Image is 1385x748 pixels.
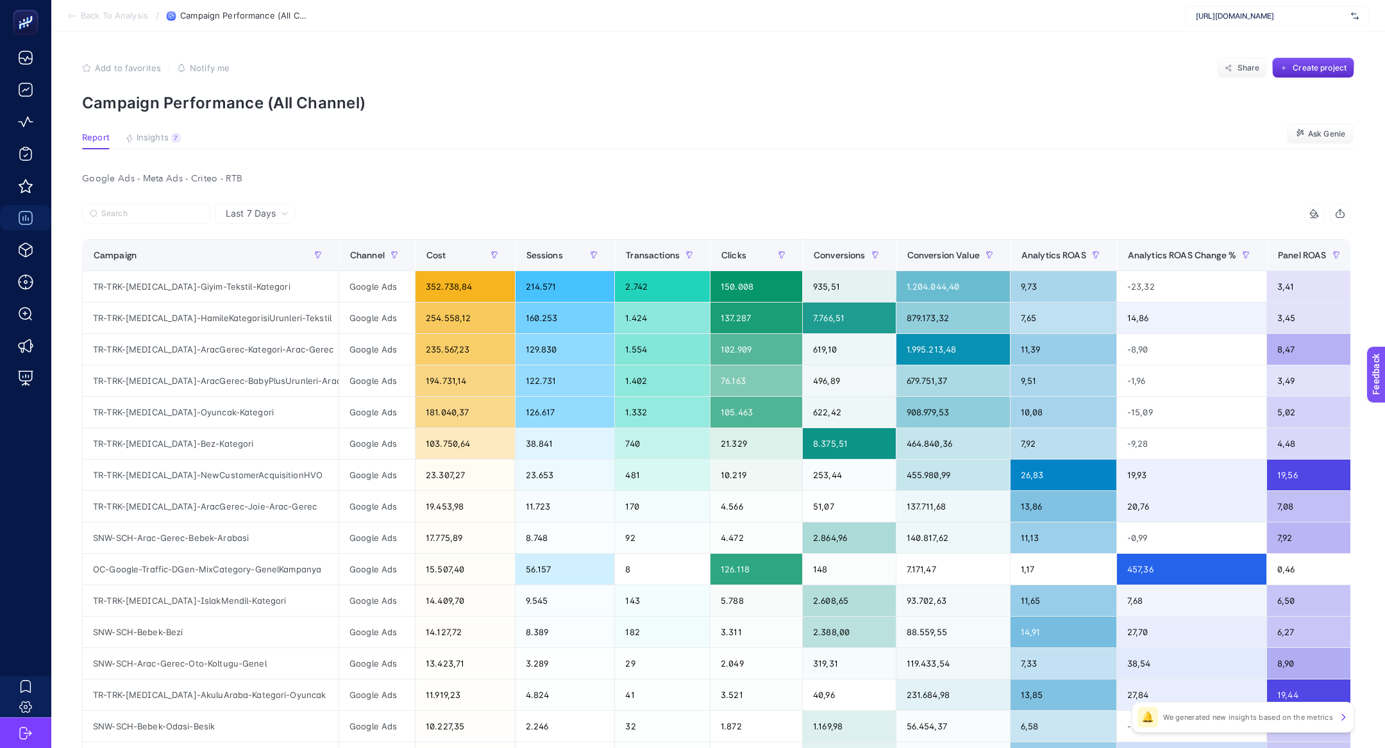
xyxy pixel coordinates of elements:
div: 122.731 [516,365,615,396]
div: 1,17 [1011,554,1116,585]
div: 27,84 [1117,679,1266,710]
div: 7,92 [1267,522,1356,553]
span: Back To Analysis [81,11,148,21]
div: 2.049 [710,648,802,679]
div: 6,50 [1267,585,1356,616]
div: 19,56 [1267,460,1356,490]
div: 182 [615,617,710,647]
div: 7,33 [1011,648,1116,679]
div: 23.653 [516,460,615,490]
div: 11,39 [1011,334,1116,365]
div: 3.311 [710,617,802,647]
div: 7,92 [1011,428,1116,459]
div: 10.219 [710,460,802,490]
div: 619,10 [803,334,896,365]
div: 214.571 [516,271,615,302]
span: Create project [1293,63,1347,73]
span: / [156,10,159,21]
div: 4,48 [1267,428,1356,459]
div: Google Ads [339,334,415,365]
span: Clicks [721,250,746,260]
div: 9,73 [1011,271,1116,302]
div: 126.118 [710,554,802,585]
div: 11,65 [1011,585,1116,616]
div: TR-TRK-[MEDICAL_DATA]-HamileKategorisiUrunleri-Tekstil [83,303,339,333]
div: -15,41 [1117,711,1266,742]
div: 14.127,72 [415,617,515,647]
div: 102.909 [710,334,802,365]
div: TR-TRK-[MEDICAL_DATA]-AkuluAraba-Kategori-Oyuncak [83,679,339,710]
div: 235.567,23 [415,334,515,365]
div: 7,68 [1117,585,1266,616]
img: svg%3e [1351,10,1359,22]
span: Conversion Value [907,250,979,260]
div: SNW-SCH-Bebek-Bezi [83,617,339,647]
div: 4.472 [710,522,802,553]
div: 481 [615,460,710,490]
div: 3.289 [516,648,615,679]
div: 253,44 [803,460,896,490]
div: 🔔 [1137,707,1158,727]
div: 119.433,54 [896,648,1010,679]
p: Campaign Performance (All Channel) [82,94,1354,112]
div: -1,96 [1117,365,1266,396]
div: 5.788 [710,585,802,616]
div: 1.169,98 [803,711,896,742]
div: 56.454,37 [896,711,1010,742]
div: Google Ads [339,554,415,585]
div: 740 [615,428,710,459]
div: TR-TRK-[MEDICAL_DATA]-AracGerec-Joie-Arac-Gerec [83,491,339,522]
div: 9,51 [1011,365,1116,396]
span: Analytics ROAS [1021,250,1086,260]
div: 2.246 [516,711,615,742]
div: 7.171,47 [896,554,1010,585]
div: 137.711,68 [896,491,1010,522]
span: Feedback [8,4,49,14]
div: 8,90 [1267,648,1356,679]
div: TR-TRK-[MEDICAL_DATA]-IslakMendil-Kategori [83,585,339,616]
div: 76.163 [710,365,802,396]
div: 7 [171,133,181,143]
div: 148 [803,554,896,585]
div: 20,76 [1117,491,1266,522]
div: 7,08 [1267,491,1356,522]
div: 32 [615,711,710,742]
div: Google Ads [339,679,415,710]
div: 105.463 [710,397,802,428]
div: TR-TRK-[MEDICAL_DATA]-AracGerec-BabyPlusUrunleri-Arac-Gerec [83,365,339,396]
div: 93.702,63 [896,585,1010,616]
button: Ask Genie [1287,124,1354,144]
div: 160.253 [516,303,615,333]
div: 56.157 [516,554,615,585]
div: 8.748 [516,522,615,553]
div: SNW-SCH-Bebek-Odasi-Besik [83,711,339,742]
div: OC-Google-Traffic-DGen-MixCategory-GenelKampanya [83,554,339,585]
div: TR-TRK-[MEDICAL_DATA]-Bez-Kategori [83,428,339,459]
div: 170 [615,491,710,522]
div: SNW-SCH-Arac-Gerec-Bebek-Arabasi [83,522,339,553]
div: 879.173,32 [896,303,1010,333]
div: 3,41 [1267,271,1356,302]
div: TR-TRK-[MEDICAL_DATA]-Oyuncak-Kategori [83,397,339,428]
div: 7,65 [1011,303,1116,333]
button: Add to favorites [82,63,161,73]
div: -23,32 [1117,271,1266,302]
div: 129.830 [516,334,615,365]
span: Notify me [190,63,230,73]
div: Google Ads [339,617,415,647]
span: Cost [426,250,446,260]
div: -9,28 [1117,428,1266,459]
div: 1.204.044,40 [896,271,1010,302]
div: Google Ads - Meta Ads - Criteo - RTB [72,170,1361,188]
div: 19.453,98 [415,491,515,522]
div: Google Ads [339,491,415,522]
div: Google Ads [339,711,415,742]
div: 88.559,55 [896,617,1010,647]
div: 13.423,71 [415,648,515,679]
div: 908.979,53 [896,397,1010,428]
div: 10.227,35 [415,711,515,742]
span: Transactions [625,250,679,260]
span: Campaign Performance (All Channel) [180,11,308,21]
div: 352.738,84 [415,271,515,302]
div: 679.751,37 [896,365,1010,396]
